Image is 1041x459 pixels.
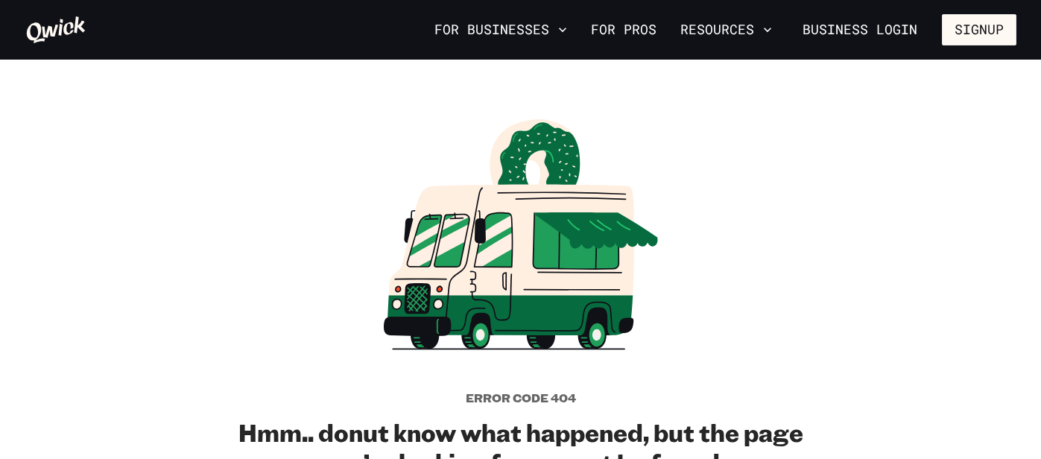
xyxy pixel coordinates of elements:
button: Resources [674,17,778,42]
a: For Pros [585,17,662,42]
h5: Error code 404 [466,390,576,405]
a: Business Login [790,14,930,45]
button: Signup [942,14,1016,45]
button: For Businesses [428,17,573,42]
